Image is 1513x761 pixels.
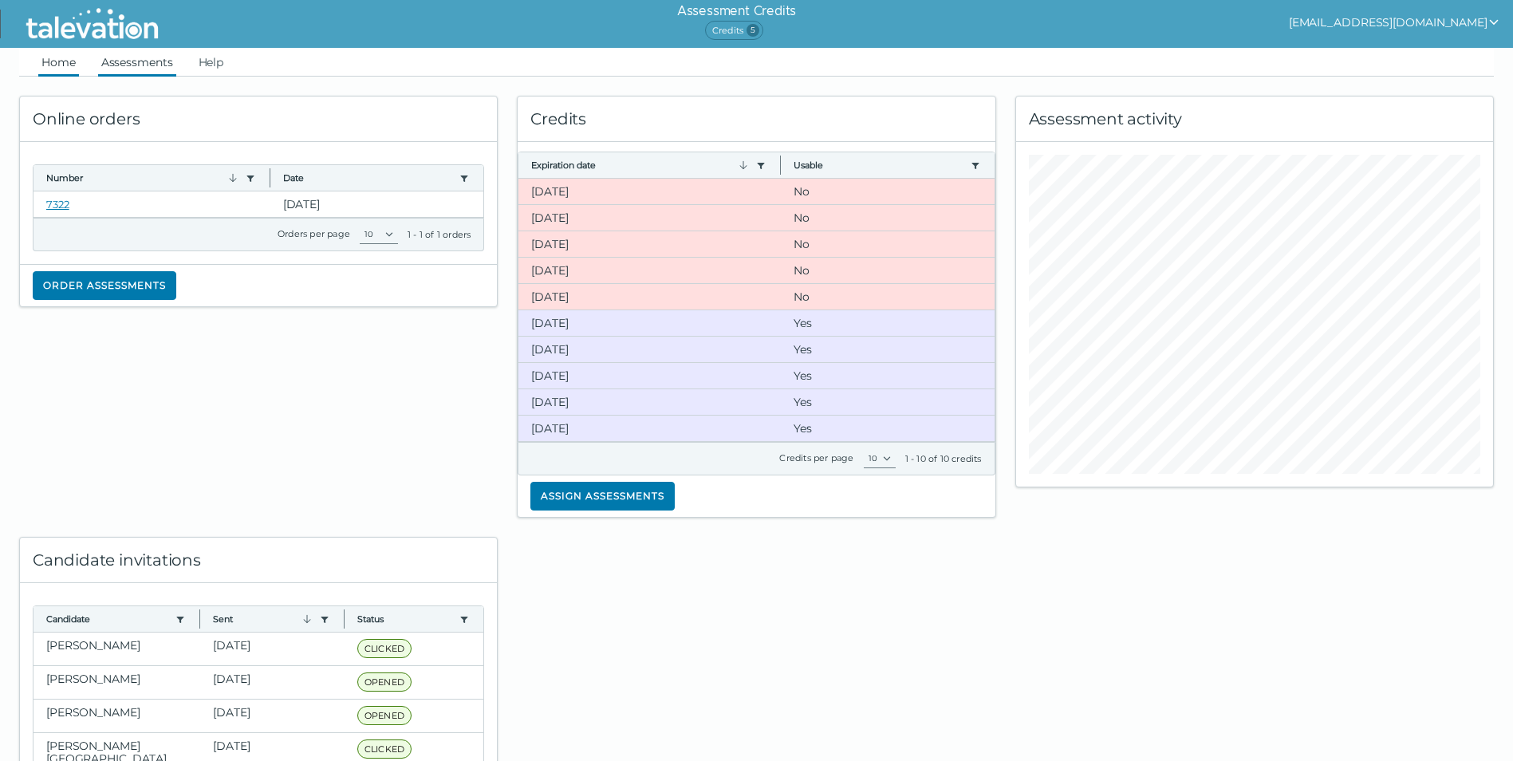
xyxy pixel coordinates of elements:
[33,700,200,732] clr-dg-cell: [PERSON_NAME]
[781,389,995,415] clr-dg-cell: Yes
[1016,97,1493,142] div: Assessment activity
[33,666,200,699] clr-dg-cell: [PERSON_NAME]
[518,179,781,204] clr-dg-cell: [DATE]
[518,205,781,231] clr-dg-cell: [DATE]
[46,198,69,211] a: 7322
[677,2,796,21] h6: Assessment Credits
[213,613,313,625] button: Sent
[781,416,995,441] clr-dg-cell: Yes
[1289,13,1500,32] button: show user actions
[357,672,412,692] span: OPENED
[518,389,781,415] clr-dg-cell: [DATE]
[278,228,350,239] label: Orders per page
[781,179,995,204] clr-dg-cell: No
[518,284,781,310] clr-dg-cell: [DATE]
[265,160,275,195] button: Column resize handle
[779,452,853,463] label: Credits per page
[200,700,344,732] clr-dg-cell: [DATE]
[20,538,497,583] div: Candidate invitations
[33,633,200,665] clr-dg-cell: [PERSON_NAME]
[705,21,763,40] span: Credits
[19,4,165,44] img: Talevation_Logo_Transparent_white.png
[408,228,471,241] div: 1 - 1 of 1 orders
[38,48,79,77] a: Home
[33,271,176,300] button: Order assessments
[46,172,239,184] button: Number
[518,97,995,142] div: Credits
[781,231,995,257] clr-dg-cell: No
[357,739,412,759] span: CLICKED
[747,24,759,37] span: 5
[46,613,169,625] button: Candidate
[200,666,344,699] clr-dg-cell: [DATE]
[905,452,982,465] div: 1 - 10 of 10 credits
[518,363,781,388] clr-dg-cell: [DATE]
[781,337,995,362] clr-dg-cell: Yes
[195,601,205,636] button: Column resize handle
[283,172,454,184] button: Date
[200,633,344,665] clr-dg-cell: [DATE]
[781,363,995,388] clr-dg-cell: Yes
[20,97,497,142] div: Online orders
[195,48,227,77] a: Help
[531,159,750,172] button: Expiration date
[781,258,995,283] clr-dg-cell: No
[357,639,412,658] span: CLICKED
[781,284,995,310] clr-dg-cell: No
[518,310,781,336] clr-dg-cell: [DATE]
[98,48,176,77] a: Assessments
[781,205,995,231] clr-dg-cell: No
[357,613,453,625] button: Status
[518,416,781,441] clr-dg-cell: [DATE]
[270,191,484,217] clr-dg-cell: [DATE]
[781,310,995,336] clr-dg-cell: Yes
[518,231,781,257] clr-dg-cell: [DATE]
[339,601,349,636] button: Column resize handle
[357,706,412,725] span: OPENED
[530,482,675,511] button: Assign assessments
[518,258,781,283] clr-dg-cell: [DATE]
[794,159,964,172] button: Usable
[775,148,786,182] button: Column resize handle
[518,337,781,362] clr-dg-cell: [DATE]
